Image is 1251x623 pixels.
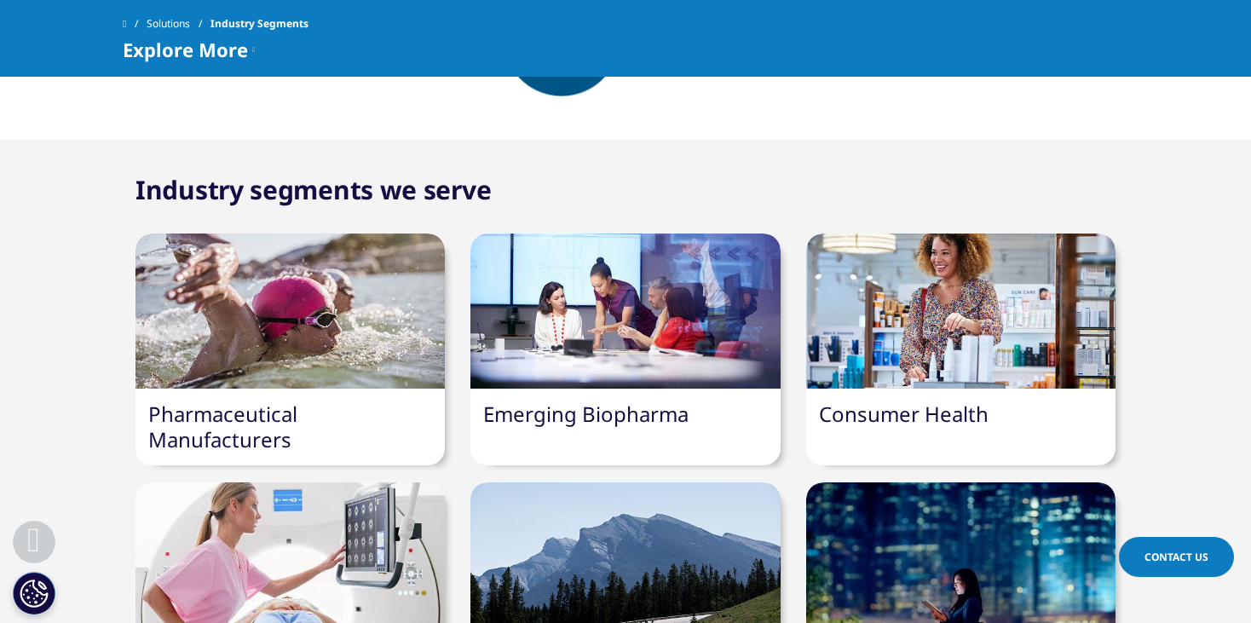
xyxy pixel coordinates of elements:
a: Solutions [147,9,210,39]
span: Explore More [123,39,248,60]
span: Contact Us [1144,550,1208,564]
a: Pharmaceutical Manufacturers [148,400,297,453]
button: Cookie Settings [13,572,55,614]
span: Industry Segments [210,9,308,39]
h2: Industry segments we serve [135,173,491,207]
a: Contact Us [1119,537,1234,577]
a: Consumer Health [819,400,989,428]
a: Emerging Biopharma [483,400,689,428]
